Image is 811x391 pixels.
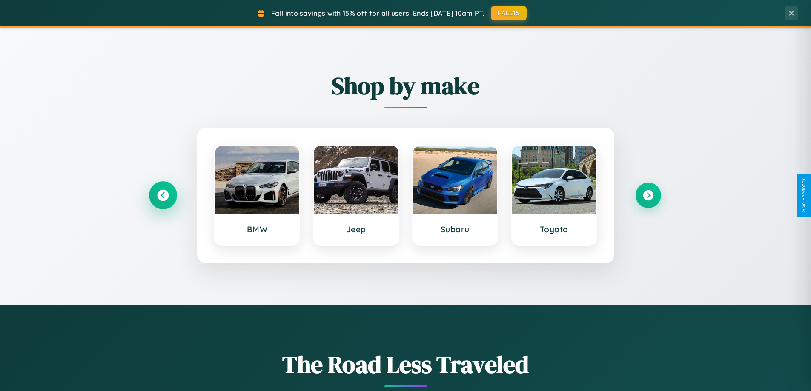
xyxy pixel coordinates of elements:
[520,224,588,234] h3: Toyota
[421,224,489,234] h3: Subaru
[271,9,484,17] span: Fall into savings with 15% off for all users! Ends [DATE] 10am PT.
[801,178,807,213] div: Give Feedback
[150,69,661,102] h2: Shop by make
[224,224,291,234] h3: BMW
[150,348,661,381] h1: The Road Less Traveled
[491,6,527,20] button: FALL15
[322,224,390,234] h3: Jeep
